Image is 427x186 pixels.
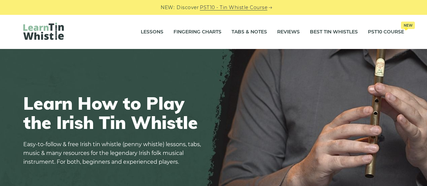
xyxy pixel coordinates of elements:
[23,94,206,132] h1: Learn How to Play the Irish Tin Whistle
[23,140,206,166] p: Easy-to-follow & free Irish tin whistle (penny whistle) lessons, tabs, music & many resources for...
[368,24,404,41] a: PST10 CourseNew
[401,22,415,29] span: New
[232,24,267,41] a: Tabs & Notes
[310,24,358,41] a: Best Tin Whistles
[23,23,64,40] img: LearnTinWhistle.com
[141,24,163,41] a: Lessons
[174,24,221,41] a: Fingering Charts
[277,24,300,41] a: Reviews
